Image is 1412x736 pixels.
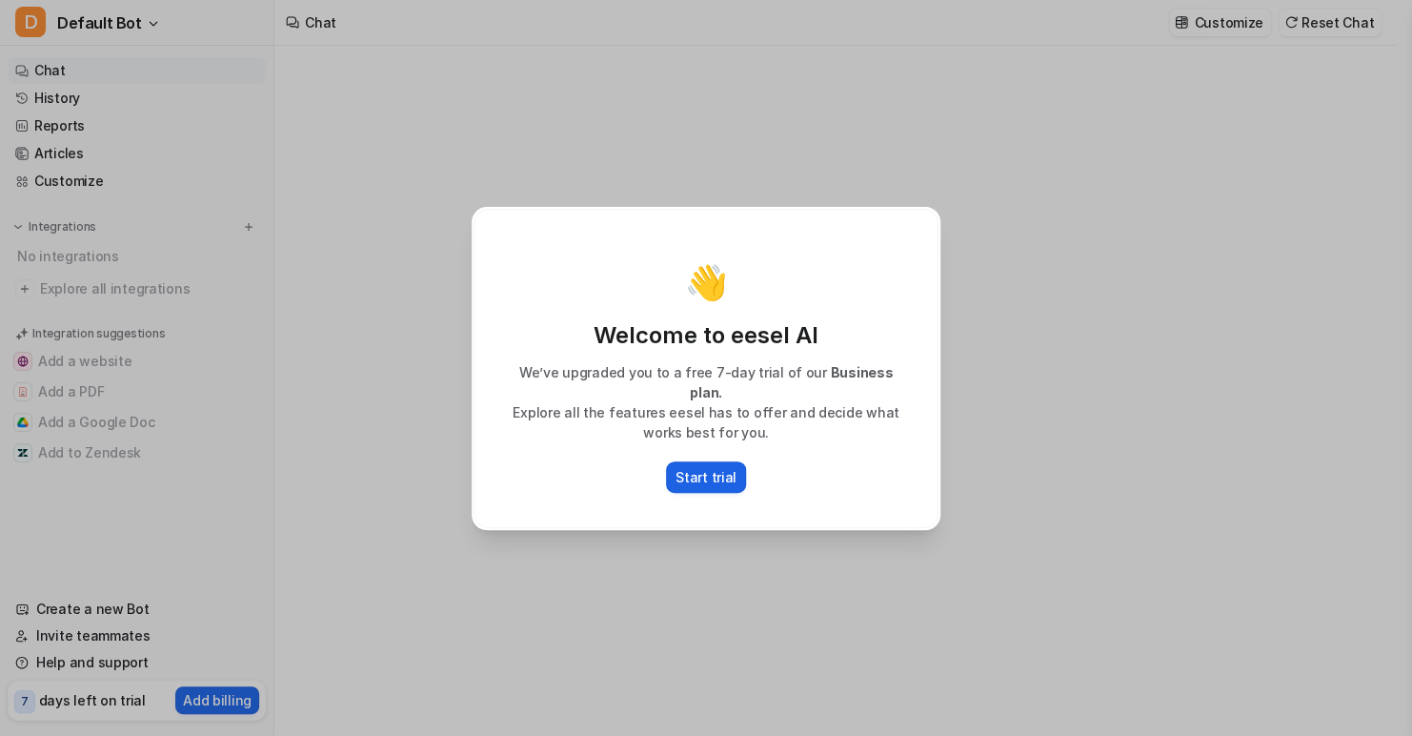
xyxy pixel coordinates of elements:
[676,467,736,487] p: Start trial
[666,461,746,493] button: Start trial
[685,263,728,301] p: 👋
[494,362,918,402] p: We’ve upgraded you to a free 7-day trial of our
[494,402,918,442] p: Explore all the features eesel has to offer and decide what works best for you.
[494,320,918,351] p: Welcome to eesel AI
